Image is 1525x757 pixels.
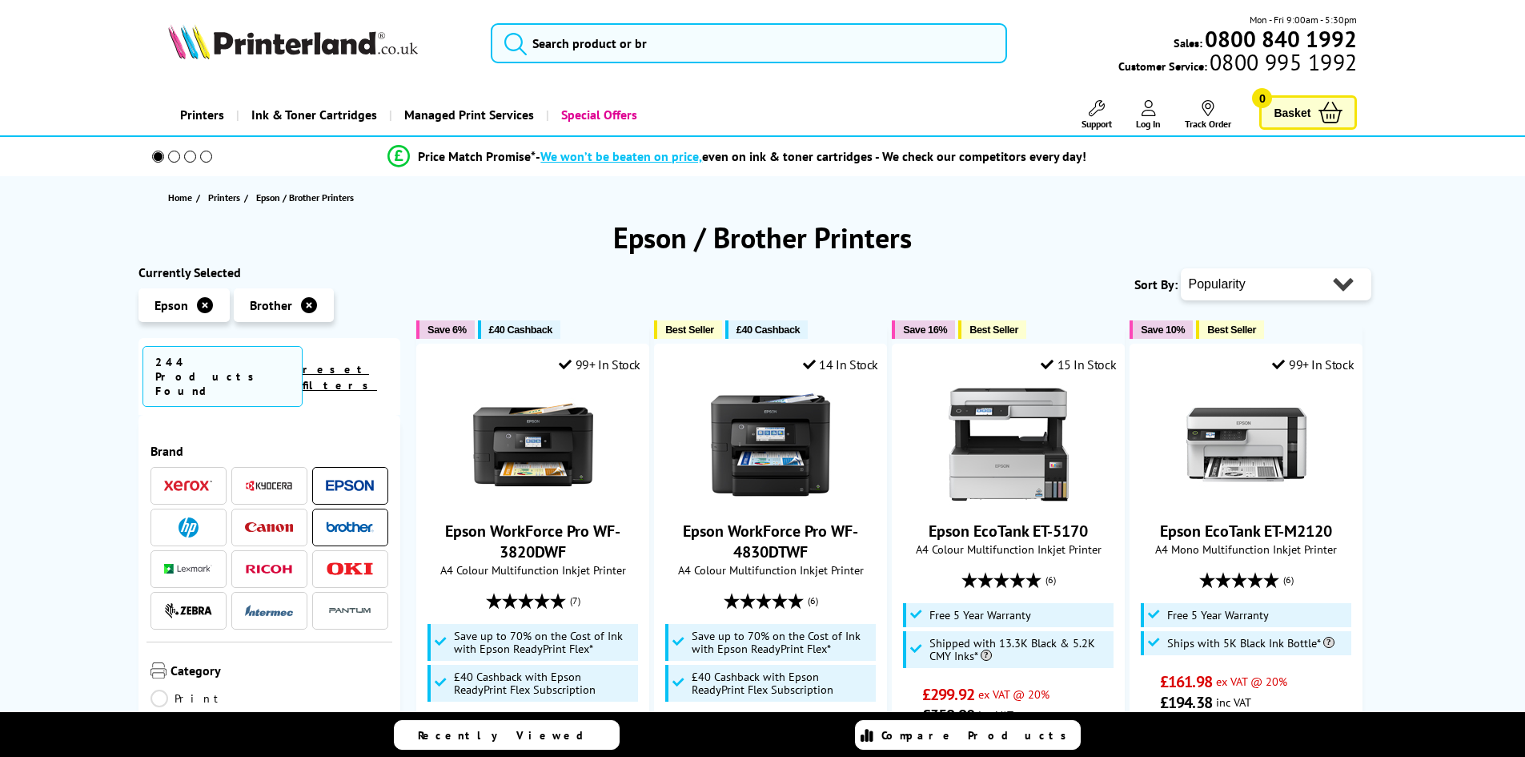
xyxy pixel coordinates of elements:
[427,324,466,336] span: Save 6%
[138,219,1387,256] h1: Epson / Brother Printers
[654,320,722,339] button: Best Seller
[559,356,640,372] div: 99+ In Stock
[901,542,1116,557] span: A4 Colour Multifunction Inkjet Printer
[803,356,878,372] div: 14 In Stock
[683,521,858,562] a: Epson WorkForce Pro WF-4830DTWF
[130,143,1345,171] li: modal_Promise
[164,559,212,579] a: Lexmark
[478,320,560,339] button: £40 Cashback
[1186,492,1306,508] a: Epson EcoTank ET-M2120
[711,492,831,508] a: Epson WorkForce Pro WF-4830DTWF
[1185,100,1231,130] a: Track Order
[251,95,377,135] span: Ink & Toner Cartridges
[164,480,212,491] img: Xerox
[922,705,974,726] span: £359.90
[326,476,374,496] a: Epson
[969,324,1018,336] span: Best Seller
[245,565,293,574] img: Ricoh
[665,324,714,336] span: Best Seller
[416,320,474,339] button: Save 6%
[929,637,1110,662] span: Shipped with 13.3K Black & 5.2K CMY Inks*
[445,521,620,562] a: Epson WorkForce Pro WF-3820DWF
[881,728,1075,743] span: Compare Products
[326,559,374,579] a: OKI
[418,148,536,164] span: Price Match Promise*
[208,189,240,206] span: Printers
[168,189,196,206] a: Home
[1138,542,1354,557] span: A4 Mono Multifunction Inkjet Printer
[949,492,1069,508] a: Epson EcoTank ET-5170
[1205,24,1357,54] b: 0800 840 1992
[958,320,1026,339] button: Best Seller
[808,586,818,616] span: (6)
[389,95,546,135] a: Managed Print Services
[425,562,640,578] span: A4 Colour Multifunction Inkjet Printer
[1216,695,1251,710] span: inc VAT
[1082,118,1112,130] span: Support
[929,521,1088,542] a: Epson EcoTank ET-5170
[546,95,649,135] a: Special Offers
[473,492,593,508] a: Epson WorkForce Pro WF-3820DWF
[1207,54,1357,70] span: 0800 995 1992
[1160,692,1212,713] span: £194.38
[164,564,212,574] img: Lexmark
[164,476,212,496] a: Xerox
[1136,100,1161,130] a: Log In
[155,297,188,313] span: Epson
[1272,356,1354,372] div: 99+ In Stock
[245,517,293,538] a: Canon
[303,362,377,393] a: reset filters
[245,480,293,492] img: Kyocera
[1118,54,1357,74] span: Customer Service:
[236,95,389,135] a: Ink & Toner Cartridges
[1041,356,1116,372] div: 15 In Stock
[892,320,955,339] button: Save 16%
[164,602,212,618] img: Zebra
[326,601,374,621] a: Pantum
[978,687,1049,702] span: ex VAT @ 20%
[692,630,873,655] span: Save up to 70% on the Cost of Ink with Epson ReadyPrint Flex*
[540,148,702,164] span: We won’t be beaten on price,
[418,728,600,743] span: Recently Viewed
[1160,521,1332,542] a: Epson EcoTank ET-M2120
[168,24,472,62] a: Printerland Logo
[1160,671,1212,692] span: £161.98
[736,324,800,336] span: £40 Cashback
[1252,88,1272,108] span: 0
[1283,565,1294,595] span: (6)
[250,297,292,313] span: Brother
[1136,118,1161,130] span: Log In
[1174,35,1202,50] span: Sales:
[454,670,635,696] span: £40 Cashback with Epson ReadyPrint Flex Subscription
[903,324,947,336] span: Save 16%
[570,586,580,616] span: (7)
[326,517,374,538] a: Brother
[256,191,354,203] span: Epson / Brother Printers
[171,662,389,682] span: Category
[929,609,1031,622] span: Free 5 Year Warranty
[536,148,1086,164] div: - even on ink & toner cartridges - We check our competitors every day!
[725,320,808,339] button: £40 Cashback
[326,601,374,620] img: Pantum
[326,562,374,576] img: OKI
[168,24,418,59] img: Printerland Logo
[168,95,236,135] a: Printers
[1196,320,1264,339] button: Best Seller
[142,346,303,407] span: 244 Products Found
[150,690,270,725] a: Print Only
[491,23,1007,63] input: Search product or br
[454,630,635,655] span: Save up to 70% on the Cost of Ink with Epson ReadyPrint Flex*
[245,522,293,533] img: Canon
[692,670,873,696] span: £40 Cashback with Epson ReadyPrint Flex Subscription
[1045,565,1056,595] span: (6)
[1134,276,1178,292] span: Sort By:
[1207,324,1256,336] span: Best Seller
[978,707,1013,723] span: inc VAT
[164,517,212,538] a: HP
[922,684,974,705] span: £299.92
[326,521,374,533] img: Brother
[245,601,293,621] a: Intermec
[1167,637,1334,650] span: Ships with 5K Black Ink Bottle*
[1141,324,1185,336] span: Save 10%
[245,476,293,496] a: Kyocera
